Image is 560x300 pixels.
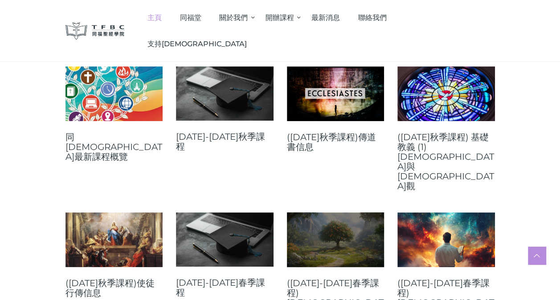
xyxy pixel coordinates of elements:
span: 同福堂 [180,13,201,22]
span: 關於我們 [219,13,248,22]
a: [DATE]-[DATE]春季課程 [176,278,274,297]
span: 最新消息 [311,13,340,22]
a: 主頁 [138,4,171,31]
a: 關於我們 [210,4,257,31]
a: ([DATE]秋季課程)使徒行傳信息 [65,278,163,298]
a: 最新消息 [302,4,349,31]
span: 支持[DEMOGRAPHIC_DATA] [147,40,247,48]
a: 支持[DEMOGRAPHIC_DATA] [138,31,256,57]
a: 同[DEMOGRAPHIC_DATA]最新課程概覽 [65,132,163,162]
img: 同福聖經學院 TFBC [65,22,125,40]
a: [DATE]-[DATE]秋季課程 [176,132,274,151]
a: 同福堂 [171,4,210,31]
a: Scroll to top [528,247,546,264]
span: 主頁 [147,13,162,22]
a: 開辦課程 [256,4,302,31]
span: 聯絡我們 [358,13,387,22]
span: 開辦課程 [266,13,294,22]
a: ([DATE]秋季課程) 基礎教義 (1) [DEMOGRAPHIC_DATA]與[DEMOGRAPHIC_DATA]觀 [397,132,495,191]
a: 聯絡我們 [349,4,396,31]
a: ([DATE]秋季課程)傳道書信息 [287,132,384,152]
